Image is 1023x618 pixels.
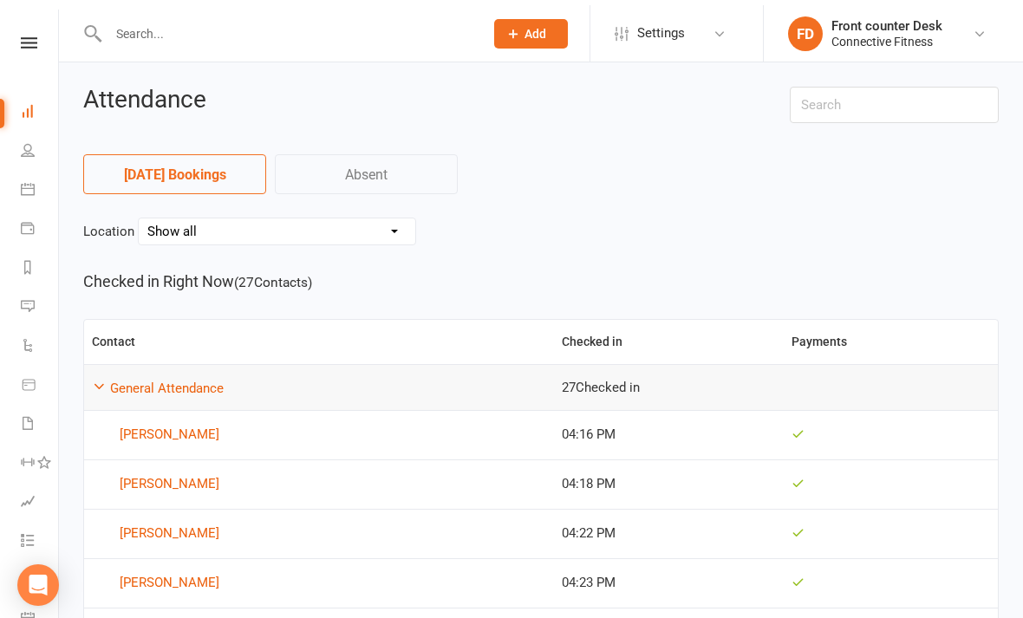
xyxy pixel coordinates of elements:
a: Payments [21,205,60,244]
td: 04:18 PM [554,454,784,504]
th: Checked in [554,315,784,359]
td: 04:22 PM [554,504,784,553]
a: Reports [21,244,60,283]
div: Location [83,212,999,240]
th: Payments [784,315,998,359]
span: Add [525,22,546,36]
a: [DATE] Bookings [83,149,266,189]
button: Add [494,14,568,43]
a: Assessments [21,478,60,517]
input: Search... [103,16,472,41]
a: Product Sales [21,361,60,400]
h2: Attendance [83,81,764,108]
a: [PERSON_NAME] [92,420,546,440]
a: [PERSON_NAME] [92,518,546,539]
div: Front counter Desk [831,13,942,29]
small: ( 27 Contacts) [234,270,312,285]
h5: Checked in Right Now [83,264,999,289]
div: Open Intercom Messenger [17,559,59,601]
a: Absent [275,149,458,189]
div: Connective Fitness [831,29,942,44]
a: General Attendance [110,375,224,391]
td: 27 Checked in [554,359,998,405]
a: Dashboard [21,88,60,127]
th: Contact [84,315,554,359]
span: Settings [637,9,685,48]
a: [PERSON_NAME] [92,568,546,589]
a: Calendar [21,166,60,205]
input: Search [790,81,1000,118]
a: What's New [21,556,60,595]
td: 04:16 PM [554,405,784,454]
a: People [21,127,60,166]
div: FD [788,11,823,46]
td: 04:23 PM [554,553,784,602]
a: [PERSON_NAME] [92,469,546,490]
